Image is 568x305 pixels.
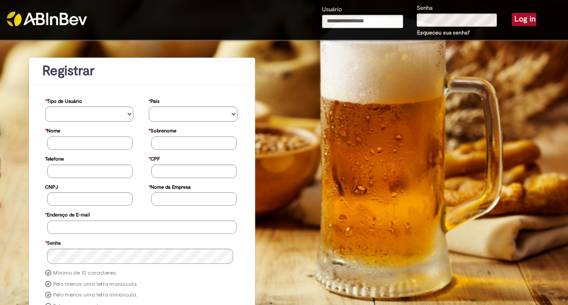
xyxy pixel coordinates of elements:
label: Nome da Empresa [149,180,191,193]
a: Esqueceu sua senha? [417,29,470,36]
label: CNPJ [45,180,58,193]
img: ABInbev-white.png [7,12,87,26]
label: Tipo de Usuário [45,94,82,107]
button: Log in [512,13,536,25]
label: CPF [149,152,160,165]
label: Telefone [45,152,64,165]
label: Senha [417,4,433,13]
h1: Registrar [42,64,242,78]
label: Nome [45,123,60,136]
label: Usuário [322,5,342,14]
label: Senha [45,236,61,249]
label: Pelo menos uma letra minúscula. [53,292,137,299]
label: Pelo menos uma letra maiúscula. [53,281,138,288]
label: País [149,94,159,107]
label: Mínimo de 10 caracteres. [53,270,117,277]
label: Endereço de E-mail [45,208,90,220]
label: Sobrenome [149,123,176,136]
